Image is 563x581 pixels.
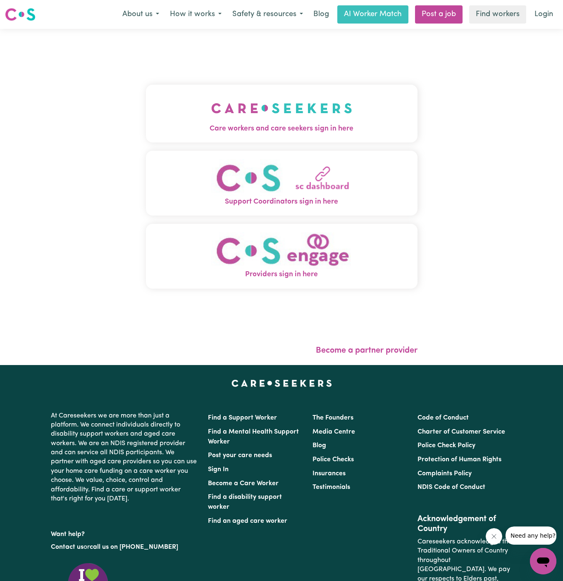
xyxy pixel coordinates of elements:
[146,197,417,207] span: Support Coordinators sign in here
[208,429,299,445] a: Find a Mental Health Support Worker
[337,5,408,24] a: AI Worker Match
[313,442,326,449] a: Blog
[469,5,526,24] a: Find workers
[417,442,475,449] a: Police Check Policy
[417,514,512,534] h2: Acknowledgement of Country
[5,7,36,22] img: Careseekers logo
[146,269,417,280] span: Providers sign in here
[313,484,350,491] a: Testimonials
[5,5,36,24] a: Careseekers logo
[506,526,556,545] iframe: Message from company
[530,548,556,574] iframe: Button to launch messaging window
[417,429,505,435] a: Charter of Customer Service
[313,429,355,435] a: Media Centre
[146,85,417,142] button: Care workers and care seekers sign in here
[51,539,198,555] p: or
[313,415,353,421] a: The Founders
[51,544,83,550] a: Contact us
[51,408,198,507] p: At Careseekers we are more than just a platform. We connect individuals directly to disability su...
[316,346,417,355] a: Become a partner provider
[51,526,198,539] p: Want help?
[308,5,334,24] a: Blog
[146,224,417,289] button: Providers sign in here
[486,528,502,545] iframe: Close message
[417,470,472,477] a: Complaints Policy
[313,470,346,477] a: Insurances
[208,452,272,459] a: Post your care needs
[208,415,277,421] a: Find a Support Worker
[415,5,463,24] a: Post a job
[146,151,417,216] button: Support Coordinators sign in here
[117,6,165,23] button: About us
[417,484,485,491] a: NDIS Code of Conduct
[417,415,469,421] a: Code of Conduct
[208,494,282,510] a: Find a disability support worker
[208,518,287,524] a: Find an aged care worker
[231,380,332,387] a: Careseekers home page
[208,480,279,487] a: Become a Care Worker
[146,123,417,134] span: Care workers and care seekers sign in here
[208,466,229,473] a: Sign In
[227,6,308,23] button: Safety & resources
[90,544,178,550] a: call us on [PHONE_NUMBER]
[417,456,501,463] a: Protection of Human Rights
[313,456,354,463] a: Police Checks
[165,6,227,23] button: How it works
[530,5,558,24] a: Login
